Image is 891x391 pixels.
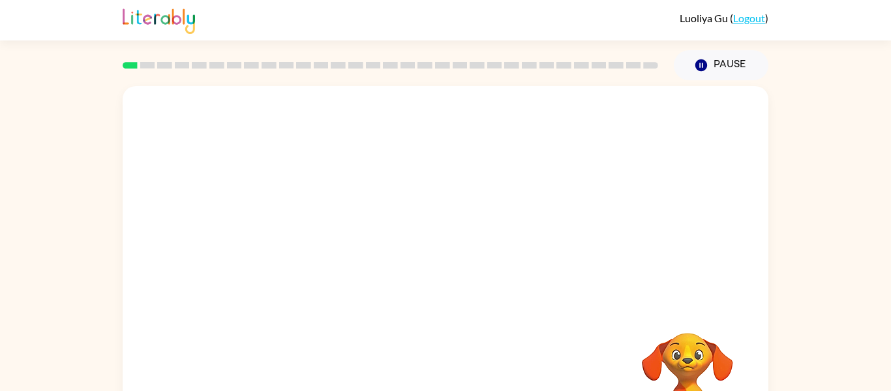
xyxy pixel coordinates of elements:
[680,12,730,24] span: Luoliya Gu
[680,12,768,24] div: ( )
[674,50,768,80] button: Pause
[123,5,195,34] img: Literably
[733,12,765,24] a: Logout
